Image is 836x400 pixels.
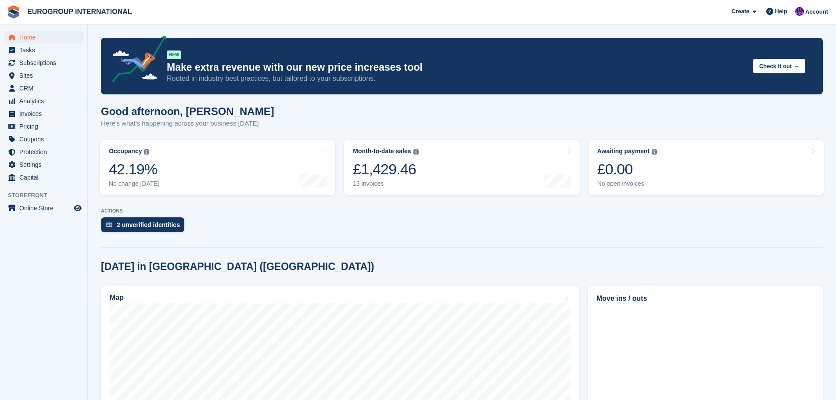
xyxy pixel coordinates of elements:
[19,31,72,43] span: Home
[775,7,787,16] span: Help
[101,105,274,117] h1: Good afternoon, [PERSON_NAME]
[4,133,83,145] a: menu
[652,149,657,155] img: icon-info-grey-7440780725fd019a000dd9b08b2336e03edf1995a4989e88bcd33f0948082b44.svg
[19,57,72,69] span: Subscriptions
[105,36,166,86] img: price-adjustments-announcement-icon-8257ccfd72463d97f412b2fc003d46551f7dbcb40ab6d574587a9cd5c0d94...
[413,149,419,155] img: icon-info-grey-7440780725fd019a000dd9b08b2336e03edf1995a4989e88bcd33f0948082b44.svg
[4,159,83,171] a: menu
[4,44,83,56] a: menu
[597,148,650,155] div: Awaiting payment
[19,133,72,145] span: Coupons
[144,149,149,155] img: icon-info-grey-7440780725fd019a000dd9b08b2336e03edf1995a4989e88bcd33f0948082b44.svg
[4,57,83,69] a: menu
[588,140,824,195] a: Awaiting payment £0.00 No open invoices
[4,108,83,120] a: menu
[101,208,823,214] p: ACTIONS
[4,95,83,107] a: menu
[597,180,657,187] div: No open invoices
[117,221,180,228] div: 2 unverified identities
[19,159,72,171] span: Settings
[353,180,418,187] div: 13 invoices
[109,160,160,178] div: 42.19%
[19,95,72,107] span: Analytics
[110,294,124,302] h2: Map
[732,7,749,16] span: Create
[4,202,83,214] a: menu
[19,146,72,158] span: Protection
[4,171,83,184] a: menu
[4,146,83,158] a: menu
[19,82,72,94] span: CRM
[4,120,83,133] a: menu
[101,217,189,237] a: 2 unverified identities
[795,7,804,16] img: Calvin Tickner
[106,222,112,227] img: verify_identity-adf6edd0f0f0b5bbfe63781bf79b02c33cf7c696d77639b501bdc392416b5a36.svg
[19,44,72,56] span: Tasks
[353,160,418,178] div: £1,429.46
[805,7,828,16] span: Account
[4,69,83,82] a: menu
[100,140,335,195] a: Occupancy 42.19% No change [DATE]
[596,293,814,304] h2: Move ins / outs
[72,203,83,213] a: Preview store
[19,202,72,214] span: Online Store
[101,261,374,273] h2: [DATE] in [GEOGRAPHIC_DATA] ([GEOGRAPHIC_DATA])
[353,148,411,155] div: Month-to-date sales
[101,119,274,129] p: Here's what's happening across your business [DATE]
[19,171,72,184] span: Capital
[109,180,160,187] div: No change [DATE]
[167,74,746,83] p: Rooted in industry best practices, but tailored to your subscriptions.
[109,148,142,155] div: Occupancy
[167,61,746,74] p: Make extra revenue with our new price increases tool
[167,50,181,59] div: NEW
[597,160,657,178] div: £0.00
[344,140,579,195] a: Month-to-date sales £1,429.46 13 invoices
[19,108,72,120] span: Invoices
[19,69,72,82] span: Sites
[753,59,805,73] button: Check it out →
[4,31,83,43] a: menu
[4,82,83,94] a: menu
[24,4,136,19] a: EUROGROUP INTERNATIONAL
[19,120,72,133] span: Pricing
[8,191,87,200] span: Storefront
[7,5,20,18] img: stora-icon-8386f47178a22dfd0bd8f6a31ec36ba5ce8667c1dd55bd0f319d3a0aa187defe.svg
